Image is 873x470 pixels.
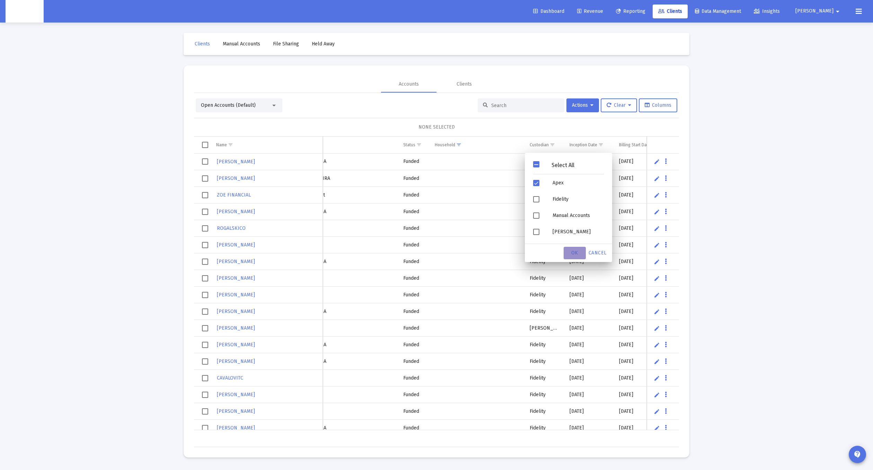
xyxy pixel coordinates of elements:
[217,308,255,314] span: [PERSON_NAME]
[653,5,688,18] a: Clients
[223,41,260,47] span: Manual Accounts
[435,142,455,148] div: Household
[202,192,208,198] div: Select row
[614,154,669,170] td: [DATE]
[533,8,564,14] span: Dashboard
[403,391,425,398] div: Funded
[834,5,842,18] mat-icon: arrow_drop_down
[216,256,256,267] a: [PERSON_NAME]
[403,308,425,315] div: Funded
[607,102,631,108] span: Clear
[689,5,747,18] a: Data Management
[601,98,637,112] button: Clear
[565,270,615,287] td: [DATE]
[610,5,651,18] a: Reporting
[654,375,660,381] a: Edit
[216,190,252,200] a: ZOE FINANCIAL
[293,420,398,436] td: Rollover IRA
[202,158,208,165] div: Select row
[403,341,425,348] div: Funded
[293,237,398,253] td: Trust
[403,375,425,382] div: Funded
[430,137,525,153] td: Column Household
[403,175,425,182] div: Funded
[654,425,660,431] a: Edit
[195,41,210,47] span: Clients
[654,209,660,215] a: Edit
[614,353,669,370] td: [DATE]
[217,242,255,248] span: [PERSON_NAME]
[654,342,660,348] a: Edit
[202,259,208,265] div: Select row
[614,303,669,320] td: [DATE]
[202,242,208,248] div: Select row
[654,325,660,331] a: Edit
[216,273,256,283] a: [PERSON_NAME]
[403,242,425,249] div: Funded
[598,142,603,147] span: Show filter options for column 'Inception Date'
[614,253,669,270] td: [DATE]
[614,403,669,420] td: [DATE]
[202,308,208,315] div: Select row
[217,159,255,165] span: [PERSON_NAME]
[614,287,669,303] td: [DATE]
[189,37,215,51] a: Clients
[403,275,425,282] div: Funded
[566,98,599,112] button: Actions
[565,137,615,153] td: Column Inception Date
[228,142,233,147] span: Show filter options for column 'Name'
[403,192,425,199] div: Funded
[267,37,305,51] a: File Sharing
[565,386,615,403] td: [DATE]
[194,137,679,447] div: Data grid
[614,220,669,237] td: [DATE]
[202,425,208,431] div: Select row
[654,225,660,232] a: Edit
[216,406,256,416] a: [PERSON_NAME]
[528,5,570,18] a: Dashboard
[614,187,669,203] td: [DATE]
[654,275,660,281] a: Edit
[572,102,593,108] span: Actions
[217,358,255,364] span: [PERSON_NAME]
[525,353,564,370] td: Fidelity
[293,303,398,320] td: Rollover IRA
[565,403,615,420] td: [DATE]
[586,247,609,259] div: Cancel
[216,240,256,250] a: [PERSON_NAME]
[202,342,208,348] div: Select row
[216,356,256,366] a: [PERSON_NAME]
[293,187,398,203] td: Fee Account
[217,192,251,198] span: ZOE FINANCIAL
[216,323,256,333] a: [PERSON_NAME]
[530,142,549,148] div: Custodian
[787,4,850,18] button: [PERSON_NAME]
[399,81,419,88] div: Accounts
[202,225,208,232] div: Select row
[654,358,660,365] a: Edit
[565,337,615,353] td: [DATE]
[403,291,425,298] div: Funded
[525,370,564,386] td: Fidelity
[403,358,425,365] div: Funded
[654,192,660,198] a: Edit
[201,102,256,108] span: Open Accounts (Default)
[202,175,208,182] div: Select row
[654,175,660,182] a: Edit
[202,325,208,331] div: Select row
[565,420,615,436] td: [DATE]
[403,225,425,232] div: Funded
[491,103,559,108] input: Search
[614,270,669,287] td: [DATE]
[216,157,256,167] a: [PERSON_NAME]
[614,386,669,403] td: [DATE]
[456,142,461,147] span: Show filter options for column 'Household'
[695,8,741,14] span: Data Management
[525,303,564,320] td: Fidelity
[654,242,660,248] a: Edit
[565,370,615,386] td: [DATE]
[614,203,669,220] td: [DATE]
[654,158,660,165] a: Edit
[654,292,660,298] a: Edit
[293,270,398,287] td: Individual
